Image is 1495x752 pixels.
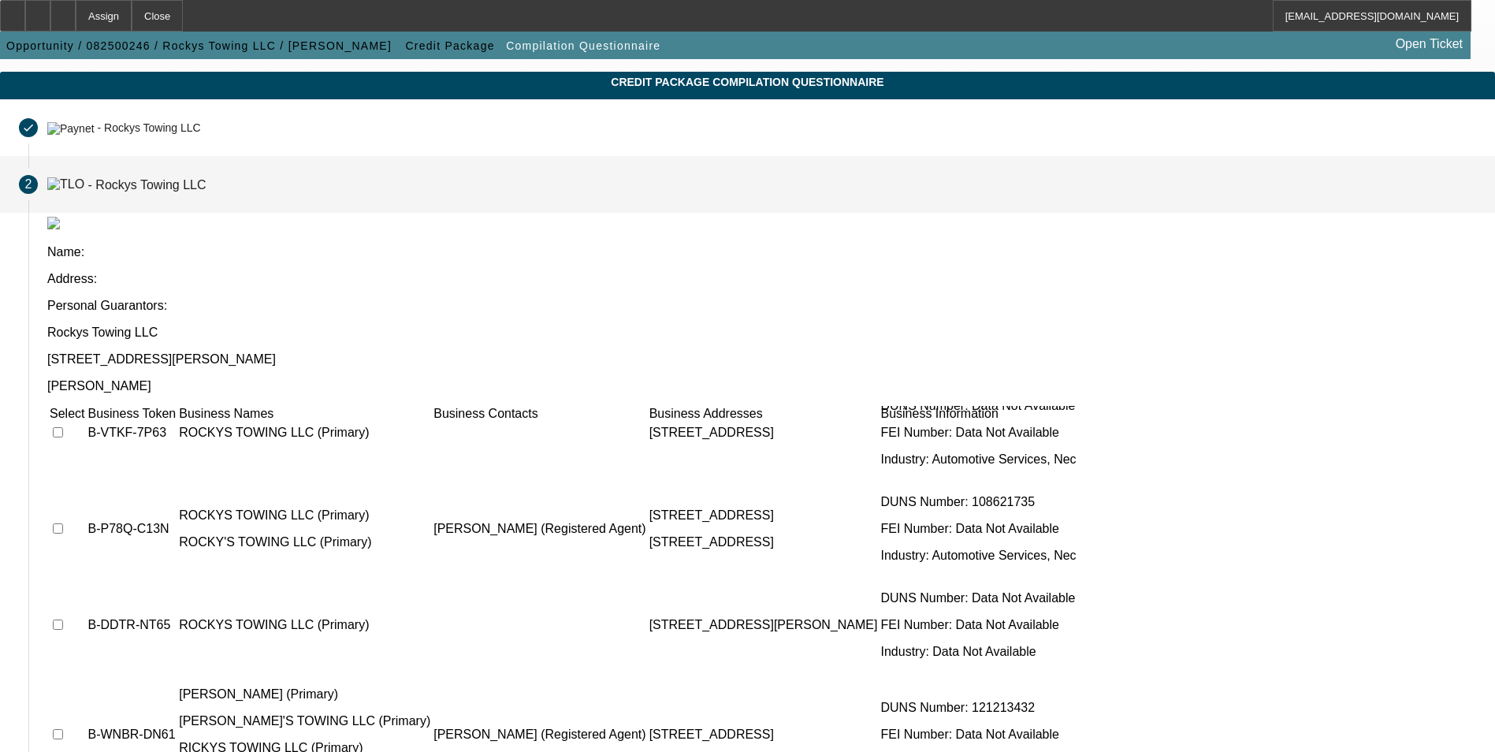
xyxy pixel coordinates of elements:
p: Personal Guarantors: [47,299,1476,313]
img: tlo.png [47,217,60,229]
p: FEI Number: Data Not Available [880,618,1076,632]
td: Business Token [87,406,177,422]
span: 2 [25,177,32,192]
span: Credit Package [405,39,494,52]
p: Name: [47,245,1476,259]
span: Opportunity / 082500246 / Rockys Towing LLC / [PERSON_NAME] [6,39,392,52]
p: Address: [47,272,1476,286]
p: Industry: Automotive Services, Nec [880,452,1076,467]
p: ROCKYS TOWING LLC (Primary) [179,508,430,523]
p: [PERSON_NAME]'S TOWING LLC (Primary) [179,714,430,728]
td: Select [49,406,85,422]
button: Compilation Questionnaire [502,32,664,60]
p: [STREET_ADDRESS][PERSON_NAME] [649,618,878,632]
td: B-P78Q-C13N [87,482,177,576]
p: DUNS Number: Data Not Available [880,591,1076,605]
p: [STREET_ADDRESS] [649,535,878,549]
img: Paynet [47,122,95,135]
span: Compilation Questionnaire [506,39,660,52]
p: [STREET_ADDRESS] [649,728,878,742]
p: Rockys Towing LLC [47,326,1476,340]
td: Business Contacts [433,406,646,422]
img: TLO [47,177,84,192]
div: - Rockys Towing LLC [97,122,200,135]
td: B-DDTR-NT65 [87,578,177,672]
td: Business Addresses [649,406,879,422]
p: [PERSON_NAME] [47,379,1476,393]
p: DUNS Number: 108621735 [880,495,1076,509]
p: [STREET_ADDRESS] [649,426,878,440]
p: [STREET_ADDRESS] [649,508,878,523]
p: ROCKY'S TOWING LLC (Primary) [179,535,430,549]
p: ROCKYS TOWING LLC (Primary) [179,618,430,632]
p: DUNS Number: 121213432 [880,701,1076,715]
td: B-VTKF-7P63 [87,385,177,480]
a: Open Ticket [1389,31,1469,58]
td: Business Information [880,406,1077,422]
div: - Rockys Towing LLC [88,177,206,191]
span: Credit Package Compilation Questionnaire [12,76,1483,88]
td: Business Names [178,406,431,422]
p: FEI Number: Data Not Available [880,426,1076,440]
p: [STREET_ADDRESS][PERSON_NAME] [47,352,1476,367]
p: [PERSON_NAME] (Registered Agent) [433,728,645,742]
mat-icon: done [22,121,35,134]
p: Industry: Data Not Available [880,645,1076,659]
p: Industry: Automotive Services, Nec [880,549,1076,563]
p: FEI Number: Data Not Available [880,728,1076,742]
p: ROCKYS TOWING LLC (Primary) [179,426,430,440]
button: Credit Package [401,32,498,60]
p: [PERSON_NAME] (Primary) [179,687,430,702]
p: FEI Number: Data Not Available [880,522,1076,536]
p: [PERSON_NAME] (Registered Agent) [433,522,645,536]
